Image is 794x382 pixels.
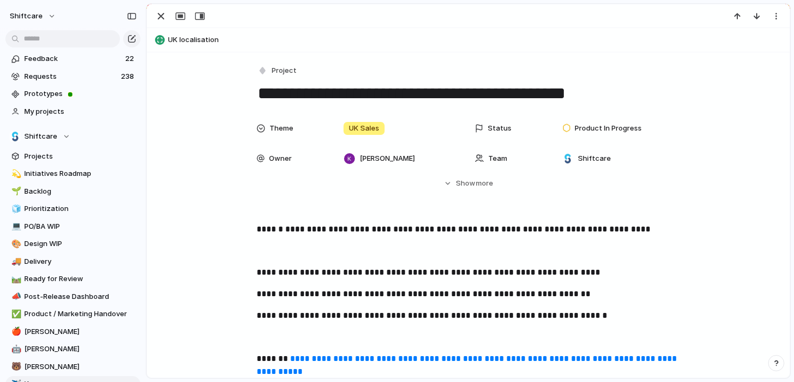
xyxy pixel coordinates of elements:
button: Shiftcare [5,128,140,145]
div: ✅ [11,308,19,320]
span: [PERSON_NAME] [24,326,137,337]
a: 🛤️Ready for Review [5,271,140,287]
span: Design WIP [24,238,137,249]
span: 22 [125,53,136,64]
a: 💫Initiatives Roadmap [5,166,140,182]
button: 🐻 [10,361,21,372]
a: 🧊Prioritization [5,201,140,217]
a: 🤖[PERSON_NAME] [5,341,140,357]
span: Product / Marketing Handover [24,309,137,319]
span: Projects [24,151,137,162]
span: UK Sales [349,123,379,134]
span: Theme [270,123,293,134]
a: ✅Product / Marketing Handover [5,306,140,322]
div: 🚚 [11,255,19,268]
a: 💻PO/BA WIP [5,219,140,235]
a: 🎨Design WIP [5,236,140,252]
span: Ready for Review [24,274,137,284]
button: 🌱 [10,186,21,197]
button: 🧊 [10,203,21,214]
div: 🤖 [11,343,19,356]
span: Project [272,65,297,76]
span: Prioritization [24,203,137,214]
button: UK localisation [152,31,785,49]
span: Requests [24,71,118,82]
span: [PERSON_NAME] [24,344,137,354]
div: 🌱 [11,185,19,197]
a: My projects [5,104,140,120]
div: 📣 [11,290,19,303]
a: 📣Post-Release Dashboard [5,289,140,305]
div: 🎨 [11,238,19,250]
a: Feedback22 [5,51,140,67]
span: [PERSON_NAME] [24,361,137,372]
div: 🍎 [11,325,19,338]
span: Shiftcare [578,153,611,164]
a: 🍎[PERSON_NAME] [5,324,140,340]
span: [PERSON_NAME] [360,153,415,164]
span: Initiatives Roadmap [24,168,137,179]
button: 🎨 [10,238,21,249]
span: Team [488,153,507,164]
span: Feedback [24,53,122,64]
span: Prototypes [24,88,137,99]
div: 🧊 [11,203,19,215]
div: 💻 [11,220,19,233]
a: Projects [5,148,140,165]
span: Delivery [24,256,137,267]
span: UK localisation [168,35,785,45]
button: 🛤️ [10,274,21,284]
button: 💫 [10,168,21,179]
span: shiftcare [10,11,43,22]
span: 238 [121,71,136,82]
div: 🛤️ [11,273,19,285]
span: Backlog [24,186,137,197]
button: 📣 [10,291,21,302]
a: 🌱Backlog [5,183,140,200]
a: Prototypes [5,86,140,102]
span: more [476,178,493,189]
div: 🐻 [11,360,19,373]
button: Showmore [257,174,680,193]
button: ✅ [10,309,21,319]
a: 🐻[PERSON_NAME] [5,359,140,375]
button: 🤖 [10,344,21,354]
button: 🍎 [10,326,21,337]
span: Post-Release Dashboard [24,291,137,302]
span: Shiftcare [24,131,57,142]
a: 🚚Delivery [5,254,140,270]
button: 💻 [10,221,21,232]
span: Owner [269,153,292,164]
span: My projects [24,106,137,117]
button: 🚚 [10,256,21,267]
span: PO/BA WIP [24,221,137,232]
span: Show [456,178,475,189]
span: Product In Progress [575,123,642,134]
div: 💫 [11,168,19,180]
button: Project [255,63,300,79]
span: Status [488,123,512,134]
a: Requests238 [5,69,140,85]
button: shiftcare [5,8,62,25]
